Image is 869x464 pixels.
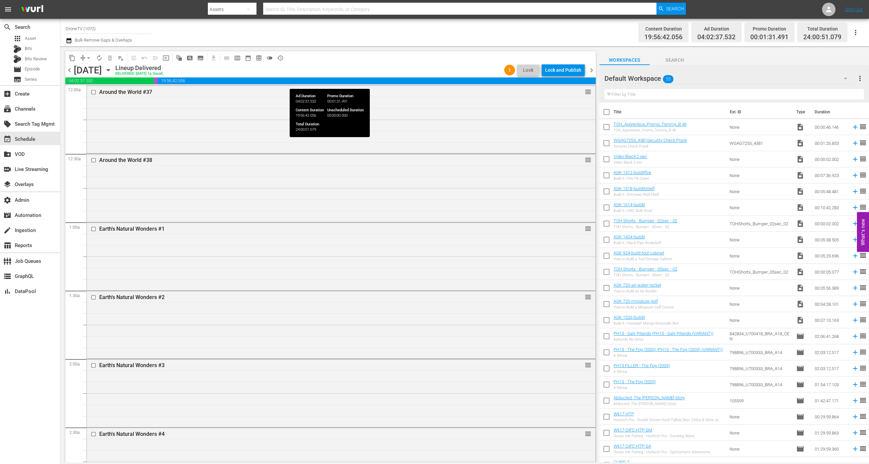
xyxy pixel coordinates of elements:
th: Title [614,103,726,121]
span: Video [796,268,804,276]
td: None [727,248,794,264]
div: Earth's Natural Wonders #4 [99,431,557,437]
a: ASK-1526-buildit [614,315,645,320]
span: reorder [859,268,867,276]
span: 1 [504,67,515,73]
td: 798896_U700333_BRA_A14 [727,376,794,393]
span: Channels [3,105,11,113]
div: Build It | Hawaiian Mango Keepsake Box [614,321,679,326]
span: Video [796,236,804,244]
td: 00:00:02.002 [812,151,849,167]
span: View Backup [253,53,264,63]
div: Apitando No Amor [614,337,713,342]
div: TOH Shorts - Bumper - 02sec - 02 [614,225,677,229]
td: None [727,441,794,457]
td: None [727,232,794,248]
th: Duration [811,103,851,121]
span: Create Series Block [195,53,206,63]
td: 798896_U700333_BRA_A14 [727,360,794,376]
a: TOH_Apprentice_Promo_Tommy_B.46 [614,122,687,127]
a: Wk17-HTP [614,411,634,416]
td: None [727,312,794,328]
svg: Add to Schedule [852,429,859,437]
div: Ocean Isle Fishing - Huntech Pro - Surviving Mann [614,434,695,438]
td: TOHShorts_Bumper_02sec_02 [727,216,794,232]
td: 00:29:59.864 [812,409,849,425]
span: View History [275,53,286,63]
span: Video [796,171,804,179]
button: reorder [585,430,591,437]
span: content_copy [69,55,75,61]
span: arrow_drop_down [85,55,92,61]
td: None [727,183,794,199]
svg: Add to Schedule [852,381,859,388]
td: 00:05:38.505 [812,232,849,248]
span: Refresh All Search Blocks [171,51,184,64]
span: Download as CSV [206,51,219,64]
span: Select an event to delete [105,53,115,63]
span: Episode [796,381,804,389]
svg: Add to Schedule [852,445,859,453]
div: Huntech Pro - Double Dream Hunt! Fallow Deer, Zebra & More at Ikamela Safaris! [614,418,724,422]
td: 00:00:05.077 [812,264,849,280]
td: 798896_U700333_BRA_A14 [727,344,794,360]
div: Earth's Natural Wonders #1 [99,226,557,232]
span: Asset [25,35,36,42]
span: Video [796,139,804,147]
td: None [727,280,794,296]
span: reorder [859,251,867,259]
span: reorder [859,332,867,340]
a: Sign Out [845,7,863,12]
span: Create [3,90,11,98]
div: TOH Shorts - Bumper - 05sec - 02 [614,273,677,277]
th: Ext. ID [726,103,792,121]
span: Search [3,23,11,31]
span: GraphQL [3,272,11,280]
span: Video [796,123,804,131]
td: 01:54:17.103 [812,376,849,393]
a: PH13 FILLER - The Fog (2005) [614,363,670,368]
th: Type [792,103,811,121]
span: 04:02:37.532 [697,34,736,41]
svg: Add to Schedule [852,284,859,292]
td: None [727,151,794,167]
span: history_outlined [277,55,284,61]
span: Episode [796,413,804,421]
span: reorder [859,300,867,308]
span: Asset [13,35,21,43]
span: reorder [585,88,591,96]
div: Default Workspace [604,69,854,88]
span: playlist_remove_outlined [117,55,124,61]
span: pageview_outlined [186,55,193,61]
span: 55 [663,72,674,86]
a: PH13 - The Fog (2005) (PH13 - The Fog (2005) (VARIANT)) [614,347,723,352]
span: Job Queues [3,257,11,265]
td: 00:10:42.283 [812,199,849,216]
a: ASK-1312-builditfire [614,170,651,175]
span: Episode [796,397,804,405]
div: DELIVERED: [DATE] 1a (local) [115,72,163,76]
span: Series [25,76,37,83]
div: Promo Duration [750,24,789,34]
svg: Add to Schedule [852,333,859,340]
div: Content Duration [644,24,683,34]
span: reorder [585,361,591,369]
div: Lineup Delivered [115,64,163,72]
td: 00:01:26.853 [812,135,849,151]
span: Customize Events [126,51,139,64]
button: reorder [585,293,591,300]
span: Ingestion [3,226,11,234]
td: 00:05:56.389 [812,280,849,296]
a: TOH Shorts - Bumper - 02sec - 02 [614,218,677,223]
td: None [727,119,794,135]
div: Around the World #37 [99,89,557,95]
td: None [727,199,794,216]
a: ASK-1424-buildit [614,234,645,239]
a: PH13 - The Fog (2005) [614,379,656,384]
span: reorder [859,203,867,211]
span: Episode [796,364,804,372]
span: Week Calendar View [232,53,243,63]
span: Remove Gaps & Overlaps [77,53,94,63]
span: 19:56:42.056 [158,77,596,84]
div: Ocean Isle Fishing - Huntech Pro - Sportsman's Adventures [614,450,710,454]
